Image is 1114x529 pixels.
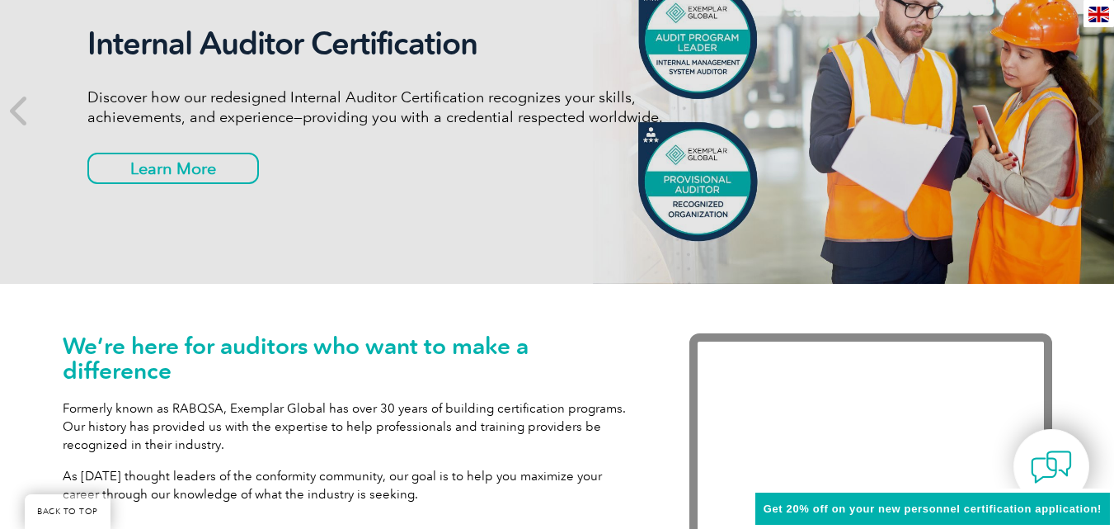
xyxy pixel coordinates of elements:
[63,399,640,454] p: Formerly known as RABQSA, Exemplar Global has over 30 years of building certification programs. O...
[764,503,1102,515] span: Get 20% off on your new personnel certification application!
[87,153,259,184] a: Learn More
[63,467,640,503] p: As [DATE] thought leaders of the conformity community, our goal is to help you maximize your care...
[63,333,640,383] h1: We’re here for auditors who want to make a difference
[87,87,706,127] p: Discover how our redesigned Internal Auditor Certification recognizes your skills, achievements, ...
[1088,7,1109,22] img: en
[87,25,706,63] h2: Internal Auditor Certification
[25,494,110,529] a: BACK TO TOP
[1031,446,1072,488] img: contact-chat.png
